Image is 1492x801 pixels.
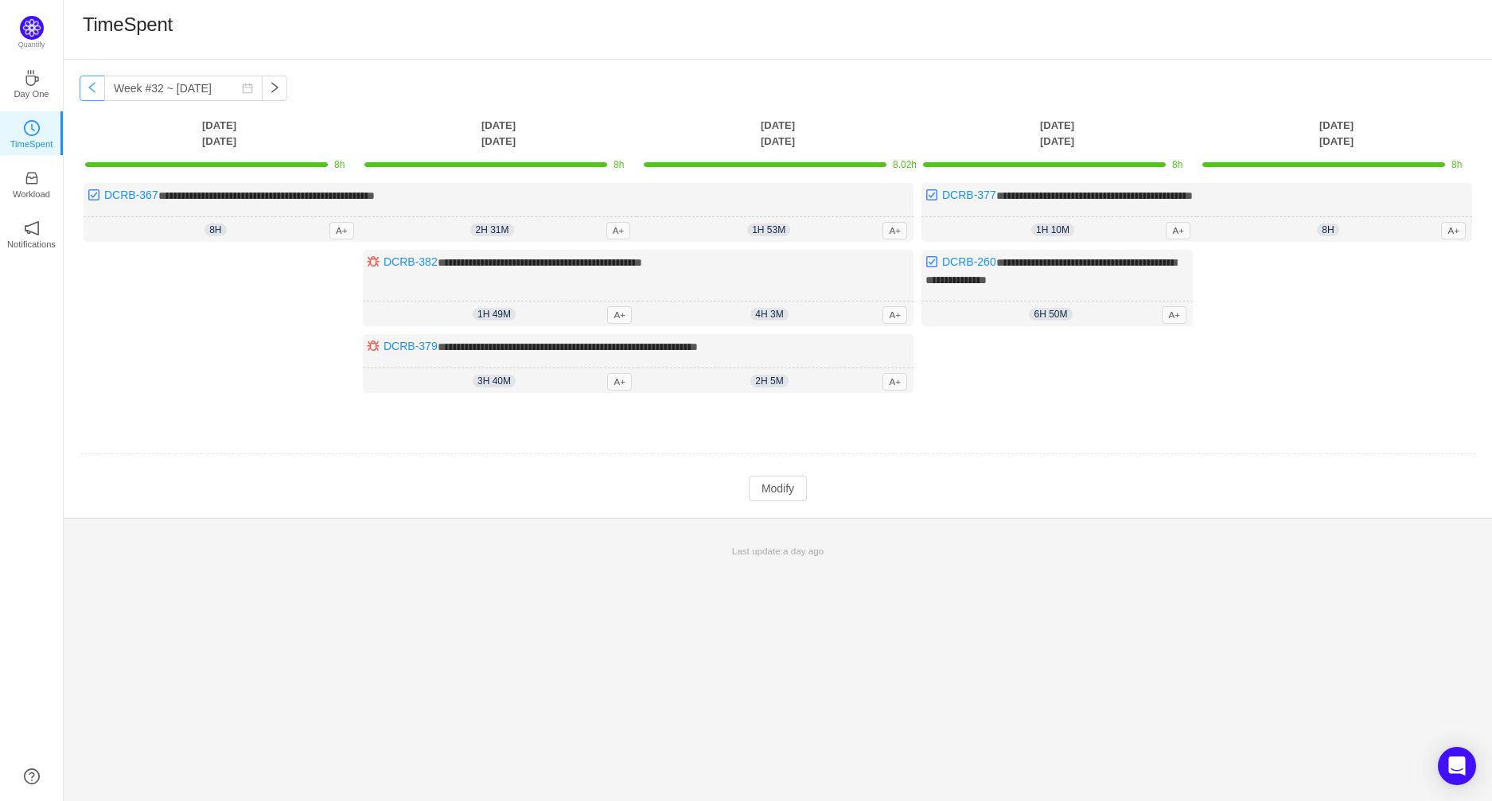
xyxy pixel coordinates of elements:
span: A+ [1441,222,1466,239]
span: A+ [1166,222,1190,239]
i: icon: calendar [242,83,253,94]
img: 10303 [367,255,380,268]
span: Last update: [732,546,824,556]
i: icon: coffee [24,70,40,86]
button: Modify [749,476,807,501]
span: 1h 10m [1031,224,1074,236]
p: Quantify [18,40,45,51]
a: DCRB-382 [384,255,438,268]
span: 3h 40m [473,375,516,387]
img: 10318 [925,189,938,201]
span: A+ [606,222,631,239]
span: 4h 3m [750,308,788,321]
a: DCRB-379 [384,340,438,352]
span: 8h [1451,159,1462,170]
a: icon: coffeeDay One [24,75,40,91]
button: icon: left [80,76,105,101]
a: icon: inboxWorkload [24,175,40,191]
a: icon: notificationNotifications [24,225,40,241]
span: 8h [614,159,624,170]
img: Quantify [20,16,44,40]
span: 8.02h [893,159,917,170]
img: 10318 [88,189,100,201]
span: 8h [1317,224,1338,236]
span: A+ [882,222,907,239]
span: A+ [607,373,632,391]
div: Open Intercom Messenger [1438,747,1476,785]
th: [DATE] [DATE] [1197,117,1476,150]
a: icon: clock-circleTimeSpent [24,125,40,141]
button: icon: right [262,76,287,101]
span: 1h 53m [747,224,790,236]
h1: TimeSpent [83,13,173,37]
span: 6h 50m [1029,308,1072,321]
th: [DATE] [DATE] [359,117,638,150]
p: Day One [14,87,49,101]
p: Notifications [7,237,56,251]
span: A+ [329,222,354,239]
span: a day ago [783,546,824,556]
span: A+ [882,373,907,391]
input: Select a week [104,76,263,101]
span: 2h 31m [470,224,513,236]
i: icon: notification [24,220,40,236]
img: 10318 [925,255,938,268]
th: [DATE] [DATE] [638,117,917,150]
span: 2h 5m [750,375,788,387]
span: A+ [1162,306,1186,324]
img: 10303 [367,340,380,352]
span: 8h [334,159,345,170]
i: icon: clock-circle [24,120,40,136]
span: 1h 49m [473,308,516,321]
span: A+ [882,306,907,324]
a: icon: question-circle [24,768,40,784]
span: A+ [607,306,632,324]
p: Workload [13,187,50,201]
th: [DATE] [DATE] [80,117,359,150]
p: TimeSpent [10,137,53,151]
span: 8h [1172,159,1182,170]
a: DCRB-367 [104,189,158,201]
th: [DATE] [DATE] [917,117,1197,150]
span: 8h [205,224,226,236]
i: icon: inbox [24,170,40,186]
a: DCRB-377 [942,189,996,201]
a: DCRB-260 [942,255,996,268]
